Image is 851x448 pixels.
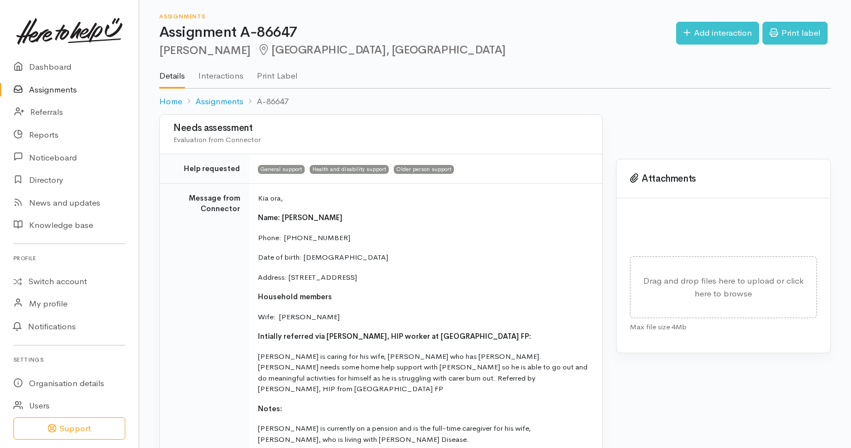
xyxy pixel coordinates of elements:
[173,135,261,144] span: Evaluation from Connector
[258,232,589,244] p: Phone: [PHONE_NUMBER]
[258,165,305,174] span: General support
[258,423,589,445] p: [PERSON_NAME] is currently on a pension and is the full-time caregiver for his wife, [PERSON_NAME...
[13,352,125,367] h6: Settings
[630,318,817,333] div: Max file size 4Mb
[258,193,589,204] p: Kia ora,
[13,251,125,266] h6: Profile
[630,173,817,184] h3: Attachments
[258,404,282,413] span: Notes:
[198,56,243,87] a: Interactions
[258,272,589,283] p: Address: [STREET_ADDRESS]
[257,43,506,57] span: [GEOGRAPHIC_DATA], [GEOGRAPHIC_DATA]
[159,25,676,41] h1: Assignment A-86647
[676,22,759,45] a: Add interaction
[258,213,343,222] span: Name: [PERSON_NAME]
[160,154,249,184] td: Help requested
[159,95,182,108] a: Home
[159,13,676,20] h6: Assignments
[243,95,288,108] li: A-86647
[159,56,185,89] a: Details
[643,275,804,299] span: Drag and drop files here to upload or click here to browse
[762,22,828,45] a: Print label
[310,165,389,174] span: Health and disability support
[258,311,589,323] p: Wife: [PERSON_NAME]
[13,417,125,440] button: Support
[159,89,831,115] nav: breadcrumb
[195,95,243,108] a: Assignments
[258,252,589,263] p: Date of birth: [DEMOGRAPHIC_DATA]
[394,165,454,174] span: Older person support
[258,332,531,341] span: Intially referred via [PERSON_NAME], HIP worker at [GEOGRAPHIC_DATA] FP:
[257,56,297,87] a: Print Label
[258,351,589,395] p: [PERSON_NAME] is caring for his wife, [PERSON_NAME] who has [PERSON_NAME]. [PERSON_NAME] needs so...
[258,292,332,301] span: Household members
[173,123,589,134] h3: Needs assessment
[159,44,676,57] h2: [PERSON_NAME]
